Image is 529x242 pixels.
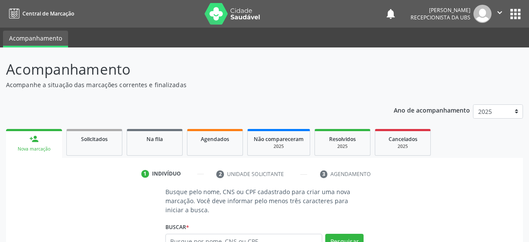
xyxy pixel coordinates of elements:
span: Não compareceram [254,135,304,143]
i:  [495,8,504,17]
span: Resolvidos [329,135,356,143]
div: 2025 [381,143,424,150]
div: 2025 [254,143,304,150]
span: Solicitados [81,135,108,143]
div: [PERSON_NAME] [411,6,470,14]
div: Nova marcação [12,146,56,152]
span: Recepcionista da UBS [411,14,470,21]
span: Central de Marcação [22,10,74,17]
div: 2025 [321,143,364,150]
button: notifications [385,8,397,20]
label: Buscar [165,220,189,234]
button: apps [508,6,523,22]
span: Na fila [146,135,163,143]
img: img [473,5,492,23]
p: Busque pelo nome, CNS ou CPF cadastrado para criar uma nova marcação. Você deve informar pelo men... [165,187,364,214]
span: Agendados [201,135,229,143]
p: Ano de acompanhamento [394,104,470,115]
div: person_add [29,134,39,144]
a: Central de Marcação [6,6,74,21]
span: Cancelados [389,135,417,143]
p: Acompanhamento [6,59,368,80]
div: Indivíduo [152,170,181,178]
a: Acompanhamento [3,31,68,47]
p: Acompanhe a situação das marcações correntes e finalizadas [6,80,368,89]
div: 1 [141,170,149,178]
button:  [492,5,508,23]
